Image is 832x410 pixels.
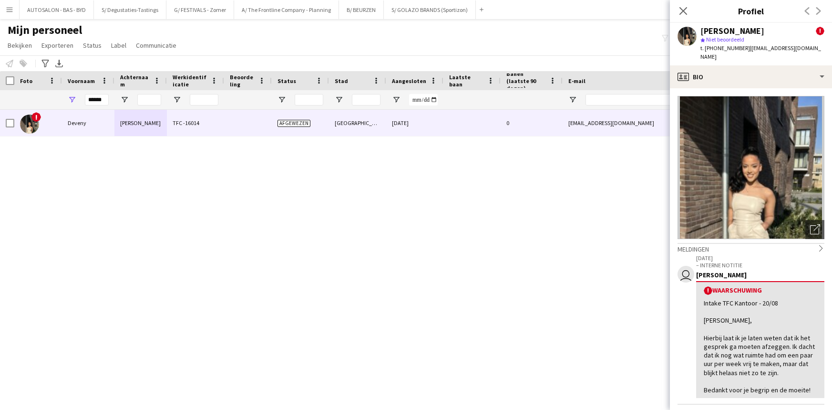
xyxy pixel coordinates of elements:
p: – INTERNE NOTITIE [696,262,824,269]
div: Waarschuwing [704,286,817,295]
div: Bio [670,65,832,88]
div: [GEOGRAPHIC_DATA] [329,110,386,136]
span: Laatste baan [449,74,483,88]
button: Open Filtermenu [568,95,577,104]
span: t. [PHONE_NUMBER] [700,44,750,52]
a: Bekijken [4,39,36,52]
span: Achternaam [120,74,150,88]
div: Foto's pop-up openen [805,220,824,239]
a: Exporteren [38,39,77,52]
span: Banen (laatste 90 dagen) [506,70,545,92]
a: Status [79,39,105,52]
span: Beoordeling [230,74,255,88]
span: Status [277,77,296,84]
span: ! [704,286,712,295]
div: Meldingen [678,243,824,253]
span: Exporteren [41,41,73,50]
span: ! [31,112,41,122]
div: TFC -16014 [167,110,224,136]
p: [DATE] [696,254,824,262]
span: Afgewezen [277,120,310,127]
div: Deveny [62,110,114,136]
div: [EMAIL_ADDRESS][DOMAIN_NAME] [563,110,753,136]
span: Niet beoordeeld [706,36,744,43]
input: Stad Filter Invoer [352,94,380,105]
span: Aangesloten [392,77,426,84]
div: [PERSON_NAME] [114,110,167,136]
input: Achternaam Filter Invoer [137,94,161,105]
div: Intake TFC Kantoor - 20/08 [PERSON_NAME], Hierbij laat ik je laten weten dat ik het gesprek ga mo... [704,299,817,394]
span: Label [111,41,126,50]
button: S/ Degustaties-Tastings [94,0,166,19]
input: Voornaam Filter Invoer [85,94,109,105]
button: A/ The Frontline Company - Planning [234,0,339,19]
button: B/ BEURZEN [339,0,384,19]
button: Open Filtermenu [392,95,401,104]
span: Status [83,41,102,50]
img: Deveny Dos Santos [20,115,39,134]
button: Open Filtermenu [120,95,129,104]
span: Foto [20,77,32,84]
div: [PERSON_NAME] [700,27,764,35]
app-action-btn: Exporteer XLSX [53,58,65,69]
input: Werkidentificatie Filter Invoer [190,94,218,105]
span: E-mail [568,77,585,84]
span: Werkidentificatie [173,74,207,88]
span: Mijn personeel [8,23,82,37]
app-action-btn: Geavanceerde filters [40,58,51,69]
a: Communicatie [132,39,180,52]
input: Status Filter Invoer [295,94,323,105]
div: 0 [501,110,563,136]
button: G/ FESTIVALS - Zomer [166,0,234,19]
div: [PERSON_NAME] [696,271,824,279]
button: S/ GOLAZO BRANDS (Sportizon) [384,0,476,19]
button: Open Filtermenu [173,95,181,104]
input: E-mail Filter Invoer [585,94,748,105]
span: Voornaam [68,77,95,84]
button: Open Filtermenu [68,95,76,104]
button: Open Filtermenu [335,95,343,104]
span: Communicatie [136,41,176,50]
span: ! [816,27,824,35]
span: Bekijken [8,41,32,50]
a: Label [107,39,130,52]
img: Crew avatar of foto [678,96,824,239]
button: Open Filtermenu [277,95,286,104]
button: AUTOSALON - BAS - BYD [20,0,94,19]
input: Aangesloten Filter Invoer [409,94,438,105]
h3: Profiel [670,5,832,17]
span: Stad [335,77,348,84]
span: | [EMAIL_ADDRESS][DOMAIN_NAME] [700,44,821,60]
div: [DATE] [386,110,443,136]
